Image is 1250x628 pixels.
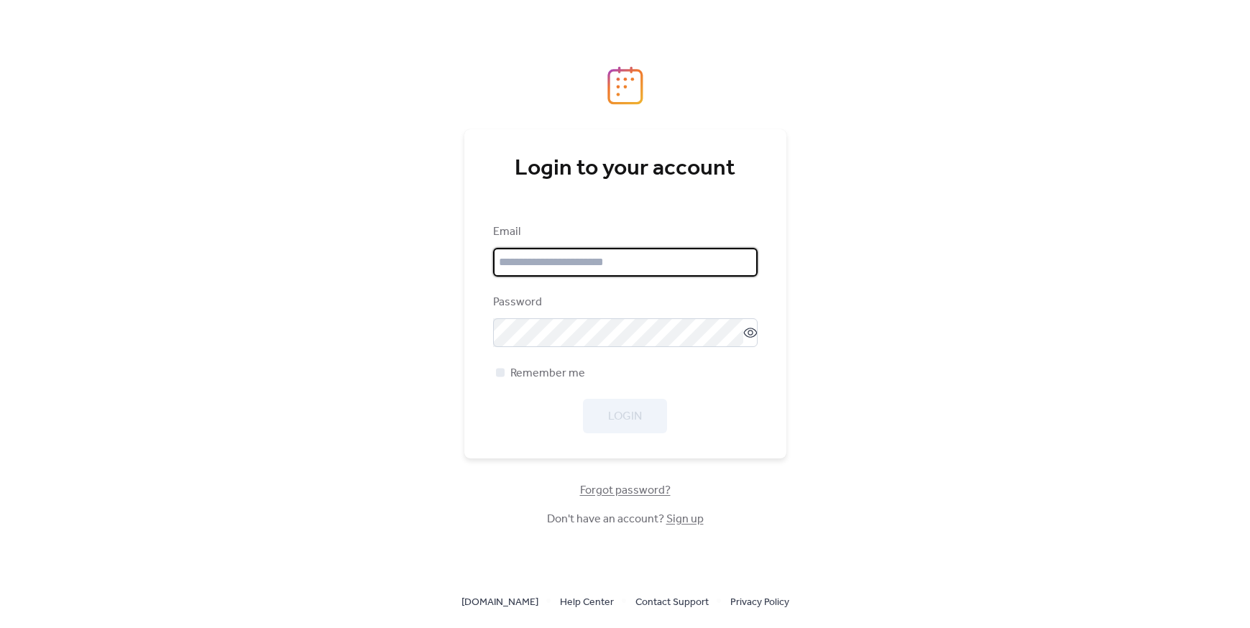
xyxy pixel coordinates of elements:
span: Don't have an account? [547,511,704,528]
div: Password [493,294,755,311]
a: Help Center [560,593,614,611]
span: [DOMAIN_NAME] [461,594,538,611]
a: Privacy Policy [730,593,789,611]
a: Contact Support [635,593,709,611]
span: Help Center [560,594,614,611]
span: Contact Support [635,594,709,611]
div: Login to your account [493,154,758,183]
span: Privacy Policy [730,594,789,611]
a: Sign up [666,508,704,530]
div: Email [493,223,755,241]
a: Forgot password? [580,486,671,494]
img: logo [607,66,643,105]
span: Forgot password? [580,482,671,499]
a: [DOMAIN_NAME] [461,593,538,611]
span: Remember me [510,365,585,382]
